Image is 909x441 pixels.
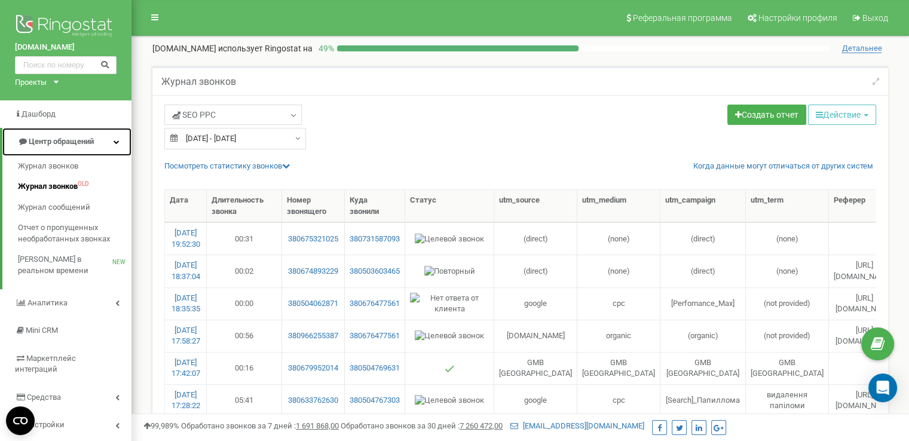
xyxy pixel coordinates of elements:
[287,298,339,310] a: 380504062871
[207,255,282,287] td: 00:02
[18,156,131,177] a: Журнал звонков
[445,364,454,373] img: Отвечен
[494,190,577,222] th: utm_source
[746,222,829,255] td: (none)
[172,293,200,314] a: [DATE] 18:35:35
[494,320,577,352] td: [DOMAIN_NAME]
[633,13,732,23] span: Реферальная программа
[313,42,337,54] p: 49 %
[15,77,47,88] div: Проекты
[18,249,131,281] a: [PERSON_NAME] в реальном времениNEW
[746,352,829,384] td: GMB [GEOGRAPHIC_DATA]
[746,320,829,352] td: (not provided)
[18,254,112,276] span: [PERSON_NAME] в реальном времени
[18,176,131,197] a: Журнал звонковOLD
[350,298,400,310] a: 380676477561
[143,421,179,430] span: 99,989%
[22,109,56,118] span: Дашборд
[577,320,660,352] td: organic
[494,287,577,320] td: google
[660,352,746,384] td: GMB [GEOGRAPHIC_DATA]
[577,352,660,384] td: GMB [GEOGRAPHIC_DATA]
[18,181,78,192] span: Журнал звонков
[282,190,345,222] th: Номер звонящего
[415,395,484,406] img: Целевой звонок
[350,234,400,245] a: 380731587093
[868,373,897,402] div: Open Intercom Messenger
[660,384,746,416] td: [Search]_Папиллома
[207,190,282,222] th: Длительность звонка
[172,261,200,281] a: [DATE] 18:37:04
[287,266,339,277] a: 380674893229
[207,287,282,320] td: 00:00
[18,222,126,244] span: Отчет о пропущенных необработанных звонках
[15,42,117,53] a: [DOMAIN_NAME]
[746,255,829,287] td: (none)
[660,255,746,287] td: (direct)
[207,320,282,352] td: 00:56
[207,352,282,384] td: 00:16
[350,266,400,277] a: 380503603465
[287,330,339,342] a: 380966255387
[287,395,339,406] a: 380633762630
[577,287,660,320] td: cpc
[758,13,837,23] span: Настройки профиля
[172,228,200,249] a: [DATE] 19:52:30
[660,287,746,320] td: [Perfomance_Max]
[350,395,400,406] a: 380504767303
[494,255,577,287] td: (direct)
[172,390,200,411] a: [DATE] 17:28:22
[161,76,236,87] h5: Журнал звонков
[577,222,660,255] td: (none)
[18,218,131,249] a: Отчет о пропущенных необработанных звонках
[27,298,68,307] span: Аналитика
[410,293,489,315] img: Нет ответа от клиента
[27,393,61,402] span: Средства
[172,326,200,346] a: [DATE] 17:58:27
[172,109,216,121] span: SЕО PPС
[424,266,475,277] img: Повторный
[862,13,888,23] span: Выход
[808,105,876,125] button: Действие
[172,358,200,378] a: [DATE] 17:42:07
[494,222,577,255] td: (direct)
[350,330,400,342] a: 380676477561
[415,234,484,245] img: Целевой звонок
[15,12,117,42] img: Ringostat logo
[296,421,339,430] u: 1 691 868,00
[207,384,282,416] td: 05:41
[841,44,882,53] span: Детальнее
[181,421,339,430] span: Обработано звонков за 7 дней :
[693,161,873,172] a: Когда данные могут отличаться от других систем
[660,320,746,352] td: (organic)
[18,161,78,172] span: Журнал звонков
[746,287,829,320] td: (not provided)
[15,56,117,74] input: Поиск по номеру
[577,190,660,222] th: utm_medium
[152,42,313,54] p: [DOMAIN_NAME]
[350,363,400,374] a: 380504769631
[29,137,94,146] span: Центр обращений
[510,421,644,430] a: [EMAIL_ADDRESS][DOMAIN_NAME]
[345,190,405,222] th: Куда звонили
[835,326,893,346] span: [URL][DOMAIN_NAME]
[660,190,746,222] th: utm_campaign
[207,222,282,255] td: 00:31
[218,44,313,53] span: использует Ringostat на
[405,190,494,222] th: Статус
[6,406,35,435] button: Open CMP widget
[341,421,503,430] span: Обработано звонков за 30 дней :
[835,293,893,314] span: [URL][DOMAIN_NAME]
[25,420,65,429] span: Настройки
[577,384,660,416] td: cpc
[164,105,302,125] a: SЕО PPС
[415,330,484,342] img: Целевой звонок
[835,390,893,411] span: [URL][DOMAIN_NAME]
[494,384,577,416] td: google
[727,105,806,125] a: Создать отчет
[834,261,895,281] span: [URL][DOMAIN_NAME]..
[2,128,131,156] a: Центр обращений
[660,222,746,255] td: (direct)
[18,202,90,213] span: Журнал сообщений
[746,384,829,416] td: видалення папіломи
